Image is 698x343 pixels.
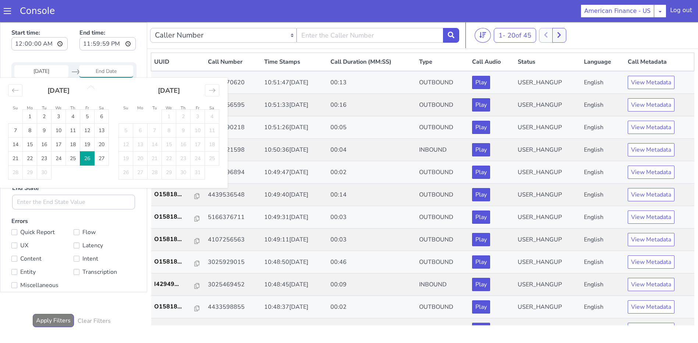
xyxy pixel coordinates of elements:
[507,9,531,18] span: 20 of 45
[628,166,674,179] button: View Metadata
[581,296,625,319] td: English
[261,274,327,296] td: 10:48:37[DATE]
[515,72,581,94] td: USER_HANGUP
[52,88,66,102] td: Choose Wednesday, September 3, 2025 as your check-out date. It’s available.
[472,301,490,314] button: Play
[133,102,148,116] td: Not available. Monday, October 6, 2025
[628,301,674,314] button: View Metadata
[327,274,416,296] td: 00:02
[261,206,327,229] td: 10:49:11[DATE]
[158,64,180,73] strong: [DATE]
[205,62,219,74] div: Move forward to switch to the next month.
[261,251,327,274] td: 10:48:45[DATE]
[154,235,195,244] p: O15818...
[416,72,469,94] td: OUTBOUND
[162,88,176,102] td: Not available. Wednesday, October 1, 2025
[416,229,469,251] td: OUTBOUND
[628,211,674,224] button: View Metadata
[37,116,52,130] td: Choose Tuesday, September 16, 2025 as your check-out date. It’s available.
[261,31,327,49] th: Time Stamps
[628,121,674,134] button: View Metadata
[472,233,490,247] button: Play
[515,117,581,139] td: USER_HANGUP
[162,102,176,116] td: Not available. Wednesday, October 8, 2025
[670,6,692,18] div: Log out
[581,274,625,296] td: English
[66,116,80,130] td: Choose Thursday, September 18, 2025 as your check-out date. It’s available.
[515,184,581,206] td: USER_HANGUP
[52,102,66,116] td: Choose Wednesday, September 10, 2025 as your check-out date. It’s available.
[416,31,469,49] th: Type
[80,88,95,102] td: Choose Friday, September 5, 2025 as your check-out date. It’s available.
[205,116,219,130] td: Not available. Saturday, October 18, 2025
[154,303,195,311] p: O15818...
[154,168,195,177] p: O15818...
[74,205,136,215] label: Flow
[205,162,261,184] td: 4439536548
[628,76,674,89] button: View Metadata
[148,144,162,158] td: Not available. Tuesday, October 28, 2025
[515,49,581,72] td: USER_HANGUP
[261,229,327,251] td: 10:48:50[DATE]
[327,206,416,229] td: 00:03
[11,6,64,16] a: Console
[23,130,37,144] td: Choose Monday, September 22, 2025 as your check-out date. It’s available.
[95,130,109,144] td: Choose Saturday, September 27, 2025 as your check-out date. It’s available.
[11,4,68,31] label: Start time:
[37,88,52,102] td: Choose Tuesday, September 2, 2025 as your check-out date. It’s available.
[119,144,133,158] td: Not available. Sunday, October 26, 2025
[79,4,136,31] label: End time:
[205,94,261,117] td: 3023590218
[628,278,674,291] button: View Metadata
[11,195,136,270] label: Errors
[191,102,205,116] td: Not available. Friday, October 10, 2025
[162,144,176,158] td: Not available. Wednesday, October 29, 2025
[154,280,195,289] p: O15818...
[148,130,162,144] td: Not available. Tuesday, October 21, 2025
[23,88,37,102] td: Choose Monday, September 1, 2025 as your check-out date. It’s available.
[191,116,205,130] td: Not available. Friday, October 17, 2025
[327,117,416,139] td: 00:04
[205,229,261,251] td: 3025929015
[133,130,148,144] td: Not available. Monday, October 20, 2025
[416,206,469,229] td: OUTBOUND
[416,162,469,184] td: OUTBOUND
[327,162,416,184] td: 00:14
[327,49,416,72] td: 00:13
[37,144,52,158] td: Not available. Tuesday, September 30, 2025
[327,296,416,319] td: 00:38
[628,233,674,247] button: View Metadata
[148,102,162,116] td: Not available. Tuesday, October 7, 2025
[123,83,128,89] small: Su
[628,99,674,112] button: View Metadata
[95,116,109,130] td: Choose Saturday, September 20, 2025 as your check-out date. It’s available.
[70,83,75,89] small: Th
[515,139,581,162] td: USER_HANGUP
[154,190,195,199] p: O15818...
[12,173,135,187] input: Enter the End State Value
[628,188,674,202] button: View Metadata
[11,245,74,255] label: Entity
[515,274,581,296] td: USER_HANGUP
[205,49,261,72] td: 4434770620
[472,144,490,157] button: Play
[581,184,625,206] td: English
[416,94,469,117] td: OUTBOUND
[205,88,219,102] td: Not available. Saturday, October 4, 2025
[327,139,416,162] td: 00:02
[74,231,136,242] label: Intent
[472,278,490,291] button: Play
[8,62,22,74] div: Move backward to switch to the previous month.
[176,130,191,144] td: Not available. Thursday, October 23, 2025
[581,229,625,251] td: English
[205,139,261,162] td: 3025796894
[162,130,176,144] td: Not available. Wednesday, October 22, 2025
[23,144,37,158] td: Not available. Monday, September 29, 2025
[66,102,80,116] td: Choose Thursday, September 11, 2025 as your check-out date. It’s available.
[628,144,674,157] button: View Metadata
[154,213,195,222] p: O15818...
[166,83,172,89] small: We
[191,88,205,102] td: Not available. Friday, October 3, 2025
[162,116,176,130] td: Not available. Wednesday, October 15, 2025
[52,116,66,130] td: Choose Wednesday, September 17, 2025 as your check-out date. It’s available.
